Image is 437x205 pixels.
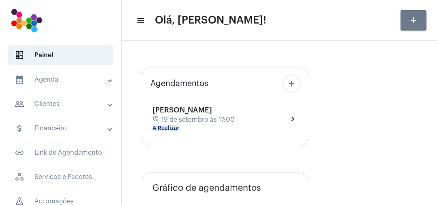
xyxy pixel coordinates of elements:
mat-icon: schedule [152,115,160,124]
mat-panel-title: Clientes [15,99,108,109]
mat-icon: sidenav icon [136,16,144,26]
span: sidenav icon [15,50,24,60]
mat-expansion-panel-header: sidenav iconClientes [5,94,121,114]
span: Painel [8,45,113,65]
mat-icon: sidenav icon [15,148,24,158]
mat-icon: add [409,15,418,25]
mat-icon: sidenav icon [15,75,24,84]
mat-panel-title: Agenda [15,75,108,84]
span: 19 de setembro às 17:00 [161,116,235,123]
span: [PERSON_NAME] [152,106,212,114]
mat-expansion-panel-header: sidenav iconAgenda [5,70,121,89]
mat-icon: sidenav icon [15,99,24,109]
span: Agendamentos [150,79,208,88]
span: Link de Agendamento [8,143,113,162]
mat-chip: A Realizar [152,125,180,131]
mat-panel-title: Financeiro [15,123,108,133]
span: Gráfico de agendamentos [152,183,261,193]
mat-expansion-panel-header: sidenav iconFinanceiro [5,119,121,138]
span: sidenav icon [15,172,24,182]
span: Serviços e Pacotes [8,167,113,187]
mat-icon: sidenav icon [15,123,24,133]
mat-icon: add [287,79,296,88]
img: 7bf4c2a9-cb5a-6366-d80e-59e5d4b2024a.png [6,4,47,37]
mat-icon: chevron_right [288,114,298,124]
span: Olá, [PERSON_NAME]! [155,14,266,27]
